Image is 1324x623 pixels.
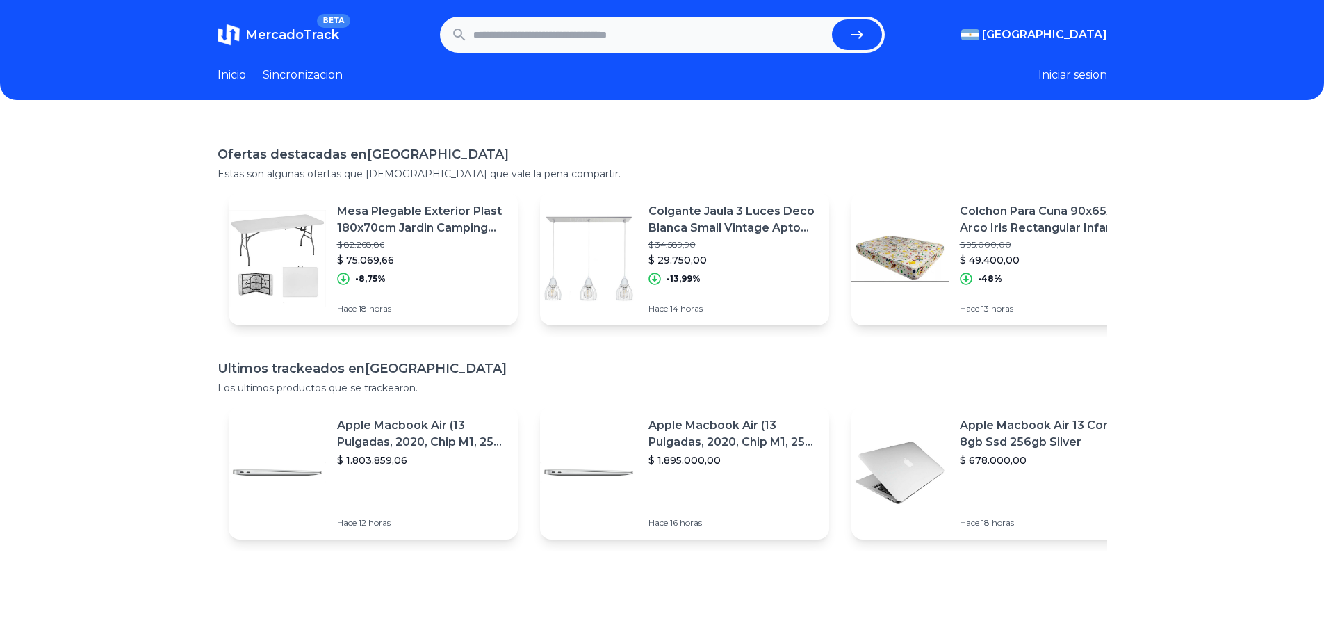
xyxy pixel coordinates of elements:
[648,239,818,250] p: $ 34.589,90
[960,303,1129,314] p: Hace 13 horas
[218,167,1107,181] p: Estas son algunas ofertas que [DEMOGRAPHIC_DATA] que vale la pena compartir.
[218,359,1107,378] h1: Ultimos trackeados en [GEOGRAPHIC_DATA]
[229,406,518,540] a: Featured imageApple Macbook Air (13 Pulgadas, 2020, Chip M1, 256 Gb De Ssd, 8 Gb De Ram) - Plata$...
[337,417,507,451] p: Apple Macbook Air (13 Pulgadas, 2020, Chip M1, 256 Gb De Ssd, 8 Gb De Ram) - Plata
[337,517,507,528] p: Hace 12 horas
[648,203,818,236] p: Colgante Jaula 3 Luces Deco Blanca Small Vintage Apto Led
[218,381,1107,395] p: Los ultimos productos que se trackearon.
[960,203,1129,236] p: Colchon Para Cuna 90x65x10 Arco Iris Rectangular Infantil
[540,424,637,521] img: Featured image
[540,192,829,325] a: Featured imageColgante Jaula 3 Luces Deco Blanca Small Vintage Apto Led$ 34.589,90$ 29.750,00-13,...
[337,453,507,467] p: $ 1.803.859,06
[540,406,829,540] a: Featured imageApple Macbook Air (13 Pulgadas, 2020, Chip M1, 256 Gb De Ssd, 8 Gb De Ram) - Plata$...
[851,406,1141,540] a: Featured imageApple Macbook Air 13 Core I5 8gb Ssd 256gb Silver$ 678.000,00Hace 18 horas
[229,424,326,521] img: Featured image
[960,453,1129,467] p: $ 678.000,00
[667,273,701,284] p: -13,99%
[229,210,326,307] img: Featured image
[978,273,1002,284] p: -48%
[960,239,1129,250] p: $ 95.000,00
[317,14,350,28] span: BETA
[648,453,818,467] p: $ 1.895.000,00
[648,303,818,314] p: Hace 14 horas
[337,303,507,314] p: Hace 18 horas
[263,67,343,83] a: Sincronizacion
[1038,67,1107,83] button: Iniciar sesion
[960,417,1129,451] p: Apple Macbook Air 13 Core I5 8gb Ssd 256gb Silver
[648,417,818,451] p: Apple Macbook Air (13 Pulgadas, 2020, Chip M1, 256 Gb De Ssd, 8 Gb De Ram) - Plata
[355,273,386,284] p: -8,75%
[648,517,818,528] p: Hace 16 horas
[960,253,1129,267] p: $ 49.400,00
[245,27,339,42] span: MercadoTrack
[982,26,1107,43] span: [GEOGRAPHIC_DATA]
[540,210,637,307] img: Featured image
[218,67,246,83] a: Inicio
[218,145,1107,164] h1: Ofertas destacadas en [GEOGRAPHIC_DATA]
[229,192,518,325] a: Featured imageMesa Plegable Exterior Plast 180x70cm Jardin Camping [GEOGRAPHIC_DATA]$ 82.268,86$ ...
[648,253,818,267] p: $ 29.750,00
[337,203,507,236] p: Mesa Plegable Exterior Plast 180x70cm Jardin Camping [GEOGRAPHIC_DATA]
[961,26,1107,43] button: [GEOGRAPHIC_DATA]
[960,517,1129,528] p: Hace 18 horas
[851,192,1141,325] a: Featured imageColchon Para Cuna 90x65x10 Arco Iris Rectangular Infantil$ 95.000,00$ 49.400,00-48%...
[218,24,240,46] img: MercadoTrack
[851,210,949,307] img: Featured image
[218,24,339,46] a: MercadoTrackBETA
[961,29,979,40] img: Argentina
[337,239,507,250] p: $ 82.268,86
[337,253,507,267] p: $ 75.069,66
[851,424,949,521] img: Featured image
